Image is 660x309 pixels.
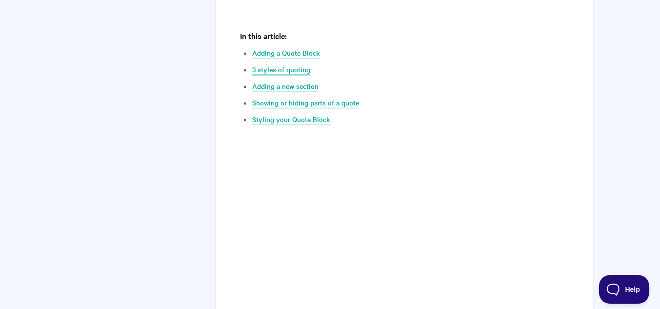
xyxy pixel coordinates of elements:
[252,48,320,59] a: Adding a Quote Block
[599,275,650,304] iframe: Toggle Customer Support
[252,65,310,76] a: 3 styles of quoting
[252,82,319,92] a: Adding a new section
[240,30,568,42] h4: In this article:
[252,115,330,125] a: Styling your Quote Block
[252,98,359,109] a: Showing or hiding parts of a quote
